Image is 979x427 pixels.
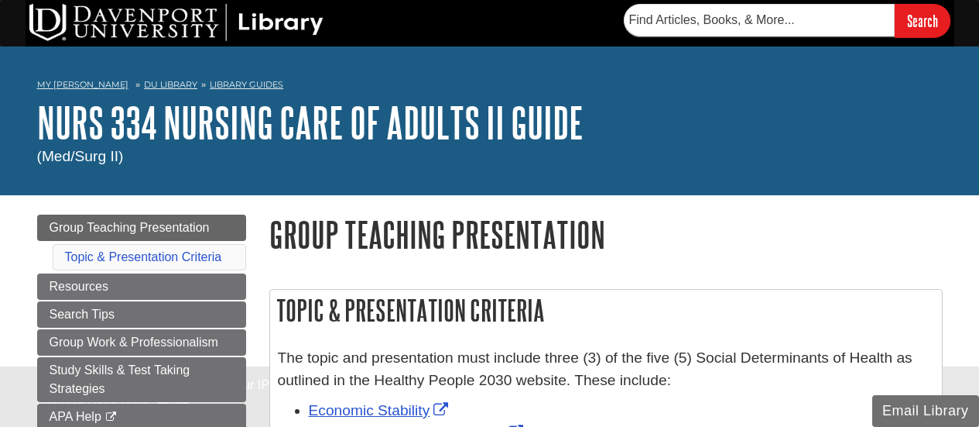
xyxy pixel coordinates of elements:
[37,98,584,146] a: NURS 334 Nursing Care of Adults II Guide
[65,250,222,263] a: Topic & Presentation Criteria
[270,290,942,331] h2: Topic & Presentation Criteria
[37,148,124,164] span: (Med/Surg II)
[50,410,101,423] span: APA Help
[37,274,246,300] a: Resources
[624,4,895,36] input: Find Articles, Books, & More...
[278,347,934,392] p: The topic and presentation must include three (3) of the five (5) Social Determinants of Health a...
[104,412,118,422] i: This link opens in a new window
[144,79,197,90] a: DU Library
[50,336,218,349] span: Group Work & Professionalism
[50,308,115,321] span: Search Tips
[210,79,283,90] a: Library Guides
[37,74,943,99] nav: breadcrumb
[309,402,453,418] a: Link opens in new window
[624,4,950,37] form: Searches DU Library's articles, books, and more
[29,4,323,41] img: DU Library
[895,4,950,37] input: Search
[50,280,108,293] span: Resources
[269,215,943,254] h1: Group Teaching Presentation
[37,329,246,356] a: Group Work & Professionalism
[50,221,210,234] span: Group Teaching Presentation
[37,357,246,402] a: Study Skills & Test Taking Strategies
[50,363,190,395] span: Study Skills & Test Taking Strategies
[37,301,246,328] a: Search Tips
[37,215,246,241] a: Group Teaching Presentation
[37,78,128,91] a: My [PERSON_NAME]
[872,395,979,427] button: Email Library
